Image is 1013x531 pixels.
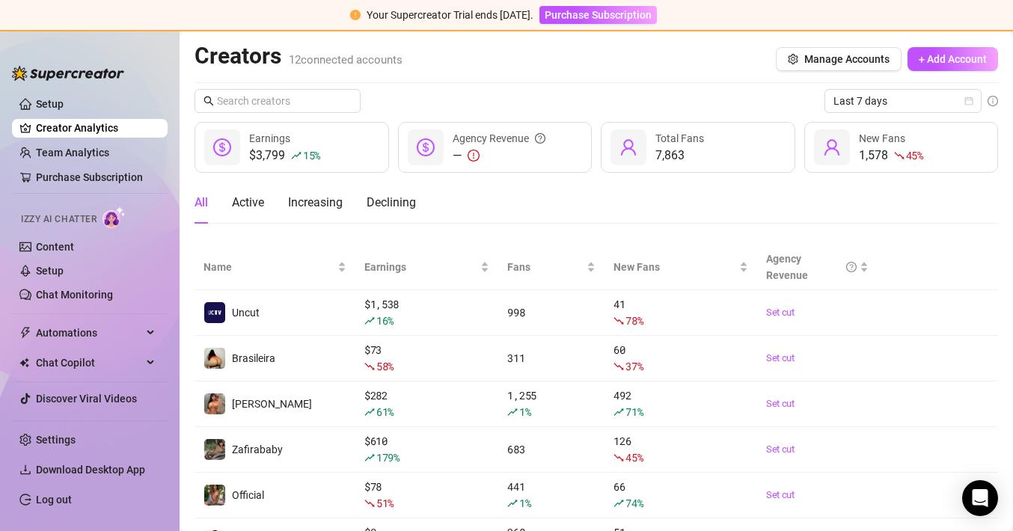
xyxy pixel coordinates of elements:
[36,434,76,446] a: Settings
[625,450,643,464] span: 45 %
[619,138,637,156] span: user
[36,116,156,140] a: Creator Analytics
[367,9,533,21] span: Your Supercreator Trial ends [DATE].
[507,259,584,275] span: Fans
[364,296,490,329] div: $ 1,538
[364,361,375,372] span: fall
[788,54,798,64] span: setting
[613,296,748,329] div: 41
[195,42,403,70] h2: Creators
[203,259,334,275] span: Name
[232,443,283,455] span: Zafirababy
[36,351,142,375] span: Chat Copilot
[766,305,869,320] a: Set cut
[204,302,225,323] img: Uncut
[36,171,143,183] a: Purchase Subscription
[204,485,225,506] img: Official
[12,66,124,81] img: logo-BBDzfeDw.svg
[232,307,260,319] span: Uncut
[613,361,624,372] span: fall
[453,130,545,147] div: Agency Revenue
[376,496,394,510] span: 51 %
[213,138,231,156] span: dollar-circle
[613,259,736,275] span: New Fans
[355,245,499,290] th: Earnings
[350,10,361,20] span: exclamation-circle
[376,359,394,373] span: 58 %
[613,316,624,326] span: fall
[376,405,394,419] span: 61 %
[655,132,704,144] span: Total Fans
[19,357,29,368] img: Chat Copilot
[908,47,998,71] button: + Add Account
[36,464,145,476] span: Download Desktop App
[519,496,530,510] span: 1 %
[195,194,208,212] div: All
[364,259,478,275] span: Earnings
[364,498,375,509] span: fall
[894,150,905,161] span: fall
[962,480,998,516] div: Open Intercom Messenger
[364,316,375,326] span: rise
[102,206,126,228] img: AI Chatter
[507,407,518,417] span: rise
[288,194,343,212] div: Increasing
[613,498,624,509] span: rise
[195,245,355,290] th: Name
[613,387,748,420] div: 492
[249,132,290,144] span: Earnings
[468,150,480,162] span: exclamation-circle
[303,148,320,162] span: 15 %
[204,348,225,369] img: Brasileira
[498,245,605,290] th: Fans
[36,321,142,345] span: Automations
[766,396,869,411] a: Set cut
[249,147,320,165] div: $3,799
[539,9,657,21] a: Purchase Subscription
[613,433,748,466] div: 126
[613,407,624,417] span: rise
[766,442,869,457] a: Set cut
[919,53,987,65] span: + Add Account
[776,47,902,71] button: Manage Accounts
[655,147,704,165] div: 7,863
[376,313,394,328] span: 16 %
[859,132,905,144] span: New Fans
[204,439,225,460] img: Zafirababy
[535,130,545,147] span: question-circle
[507,479,596,512] div: 441
[417,138,435,156] span: dollar-circle
[232,489,264,501] span: Official
[625,496,643,510] span: 74 %
[364,479,490,512] div: $ 78
[36,265,64,277] a: Setup
[364,342,490,375] div: $ 73
[507,350,596,366] div: 311
[232,352,275,364] span: Brasileira
[232,398,312,410] span: [PERSON_NAME]
[605,245,757,290] th: New Fans
[613,452,624,463] span: fall
[507,498,518,509] span: rise
[19,327,31,339] span: thunderbolt
[906,148,923,162] span: 45 %
[539,6,657,24] button: Purchase Subscription
[291,150,302,161] span: rise
[988,96,998,106] span: info-circle
[232,194,264,212] div: Active
[507,304,596,321] div: 998
[859,147,923,165] div: 1,578
[964,96,973,105] span: calendar
[846,251,857,283] span: question-circle
[19,464,31,476] span: download
[625,313,643,328] span: 78 %
[36,98,64,110] a: Setup
[204,393,225,414] img: Priscilla
[804,53,890,65] span: Manage Accounts
[364,407,375,417] span: rise
[625,405,643,419] span: 71 %
[364,387,490,420] div: $ 282
[453,147,545,165] div: —
[519,405,530,419] span: 1 %
[766,251,857,283] div: Agency Revenue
